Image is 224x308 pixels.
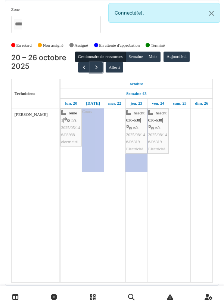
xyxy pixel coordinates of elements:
[61,110,81,145] div: |
[126,132,145,144] span: 2025/08/146/06319
[124,89,148,98] a: Semaine 43
[126,110,146,153] div: |
[148,147,165,151] span: Electricité
[125,52,146,62] button: Semaine
[61,125,80,137] span: 2025/05/146/03988
[15,91,35,96] span: Techniciens
[78,62,90,73] button: Précédent
[128,79,145,89] a: 20 octobre 2025
[61,139,78,144] span: electricité
[11,6,20,13] label: Zone
[164,52,190,62] button: Aujourd'hui
[128,99,144,108] a: 23 octobre 2025
[155,125,161,130] span: n/a
[126,111,144,122] span: haecht 636-638
[71,118,77,122] span: n/a
[90,62,102,73] button: Suivant
[82,109,92,114] span: Cours
[148,111,167,122] span: haecht 636-638
[15,112,48,117] span: [PERSON_NAME]
[99,42,140,49] label: En attente d'approbation
[61,111,77,122] span: reine 1
[108,3,220,23] div: Connecté(e).
[126,147,143,151] span: Electricité
[84,99,102,108] a: 21 octobre 2025
[75,42,88,49] label: Assigné
[146,52,161,62] button: Mois
[11,53,75,71] h2: 20 – 26 octobre 2025
[14,19,22,30] input: Tous
[171,99,189,108] a: 25 octobre 2025
[151,42,165,49] label: Terminé
[193,99,210,108] a: 26 octobre 2025
[75,52,126,62] button: Gestionnaire de ressources
[106,62,123,73] button: Aller à
[63,99,79,108] a: 20 octobre 2025
[148,110,168,153] div: |
[106,99,123,108] a: 22 octobre 2025
[43,42,63,49] label: Non assigné
[203,3,220,23] button: Close
[133,125,139,130] span: n/a
[148,132,167,144] span: 2025/08/146/06319
[150,99,167,108] a: 24 octobre 2025
[16,42,32,49] label: En retard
